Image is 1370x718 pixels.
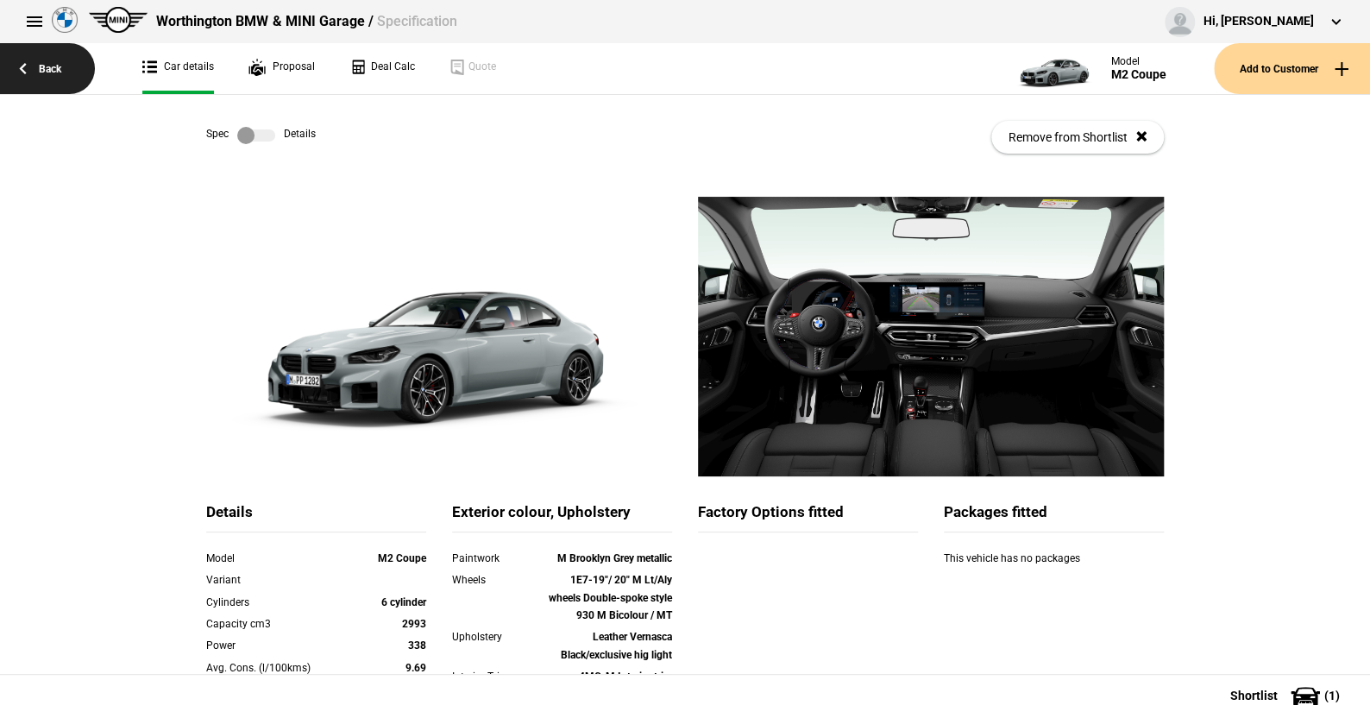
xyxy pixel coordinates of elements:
[1204,674,1370,717] button: Shortlist(1)
[557,552,672,564] strong: M Brooklyn Grey metallic
[452,668,540,685] div: Interior Trim
[206,615,338,633] div: Capacity cm3
[1111,67,1166,82] div: M2 Coupe
[405,662,426,674] strong: 9.69
[944,502,1164,532] div: Packages fitted
[206,637,338,654] div: Power
[402,618,426,630] strong: 2993
[452,628,540,646] div: Upholstery
[52,7,78,33] img: bmw.png
[378,552,426,564] strong: M2 Coupe
[206,571,338,589] div: Variant
[89,7,148,33] img: mini.png
[248,43,315,94] a: Proposal
[561,631,672,660] strong: Leather Vernasca Black/exclusive hig light
[206,502,426,532] div: Details
[1111,55,1166,67] div: Model
[206,659,338,677] div: Avg. Cons. (l/100kms)
[206,594,338,611] div: Cylinders
[452,571,540,589] div: Wheels
[698,502,918,532] div: Factory Options fitted
[991,121,1164,154] button: Remove from Shortlist
[570,671,672,700] strong: 4MC-M Interior trim finishers Carbon Fibre
[1324,690,1340,702] span: ( 1 )
[376,13,456,29] span: Specification
[1214,43,1370,94] button: Add to Customer
[452,550,540,567] div: Paintwork
[408,639,426,652] strong: 338
[1203,13,1314,30] div: Hi, [PERSON_NAME]
[142,43,214,94] a: Car details
[549,574,672,621] strong: 1E7-19"/ 20" M Lt/Aly wheels Double-spoke style 930 M Bicolour / MT
[452,502,672,532] div: Exterior colour, Upholstery
[944,550,1164,584] div: This vehicle has no packages
[381,596,426,608] strong: 6 cylinder
[349,43,415,94] a: Deal Calc
[1230,690,1278,702] span: Shortlist
[156,12,456,31] div: Worthington BMW & MINI Garage /
[206,550,338,567] div: Model
[206,127,316,144] div: Spec Details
